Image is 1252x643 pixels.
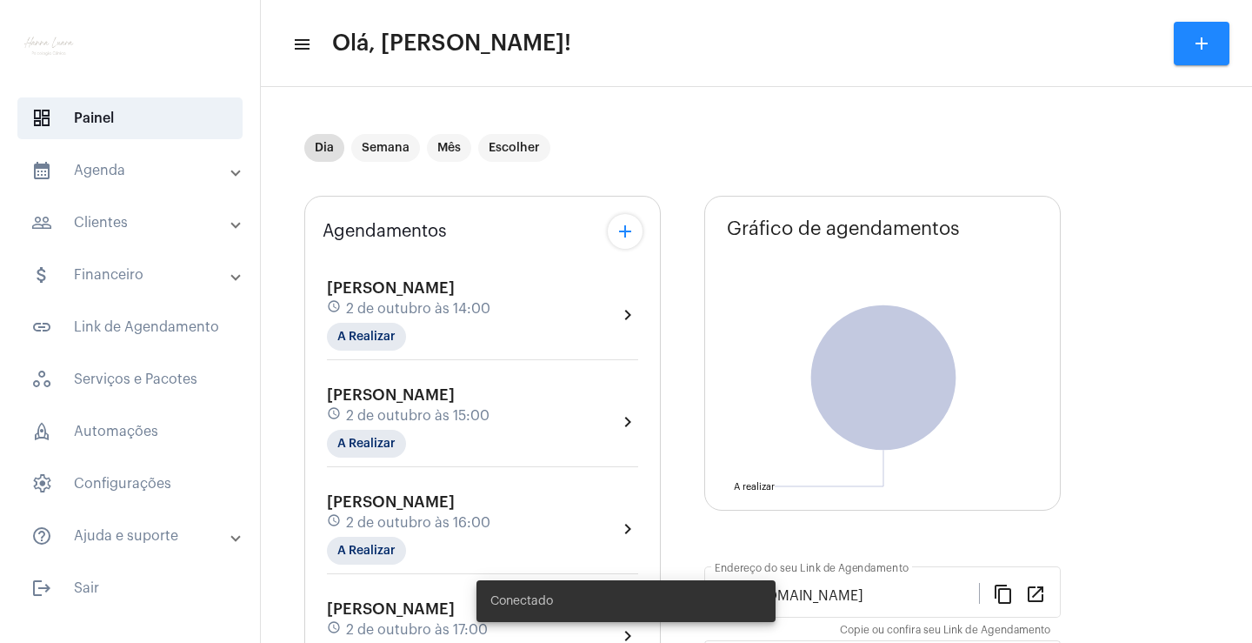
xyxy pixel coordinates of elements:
[304,134,344,162] mat-chip: Dia
[31,160,232,181] mat-panel-title: Agenda
[17,306,243,348] span: Link de Agendamento
[31,265,232,285] mat-panel-title: Financeiro
[727,218,960,239] span: Gráfico de agendamentos
[31,421,52,442] span: sidenav icon
[327,387,455,403] span: [PERSON_NAME]
[10,150,260,191] mat-expansion-panel-header: sidenav iconAgenda
[327,537,406,565] mat-chip: A Realizar
[715,588,979,604] input: Link
[346,515,490,531] span: 2 de outubro às 16:00
[17,463,243,505] span: Configurações
[427,134,471,162] mat-chip: Mês
[31,212,52,233] mat-icon: sidenav icon
[31,369,52,390] span: sidenav icon
[327,513,343,532] mat-icon: schedule
[346,408,489,424] span: 2 de outubro às 15:00
[292,34,310,55] mat-icon: sidenav icon
[31,317,52,338] mat-icon: sidenav icon
[10,202,260,244] mat-expansion-panel-header: sidenav iconClientes
[31,212,232,233] mat-panel-title: Clientes
[478,134,550,162] mat-chip: Escolher
[346,622,488,638] span: 2 de outubro às 17:00
[31,265,52,285] mat-icon: sidenav icon
[323,222,447,241] span: Agendamentos
[17,411,243,452] span: Automações
[10,254,260,296] mat-expansion-panel-header: sidenav iconFinanceiro
[14,9,83,78] img: f9e0517c-2aa2-1b6c-d26d-1c000eb5ca88.png
[31,526,232,546] mat-panel-title: Ajuda e suporte
[327,323,406,351] mat-chip: A Realizar
[327,620,343,640] mat-icon: schedule
[31,160,52,181] mat-icon: sidenav icon
[327,406,343,425] mat-icon: schedule
[17,567,243,609] span: Sair
[351,134,420,162] mat-chip: Semana
[31,108,52,129] span: sidenav icon
[31,526,52,546] mat-icon: sidenav icon
[993,583,1014,604] mat-icon: content_copy
[327,299,343,318] mat-icon: schedule
[17,358,243,400] span: Serviços e Pacotes
[1025,583,1046,604] mat-icon: open_in_new
[17,97,243,139] span: Painel
[327,430,406,458] mat-chip: A Realizar
[10,515,260,557] mat-expansion-panel-header: sidenav iconAjuda e suporte
[617,519,638,539] mat-icon: chevron_right
[490,593,553,610] span: Conectado
[615,221,636,242] mat-icon: add
[327,601,455,617] span: [PERSON_NAME]
[332,30,571,57] span: Olá, [PERSON_NAME]!
[617,305,638,325] mat-icon: chevron_right
[31,473,52,494] span: sidenav icon
[1191,33,1212,54] mat-icon: add
[617,412,638,432] mat-icon: chevron_right
[734,482,775,492] text: A realizar
[327,494,455,510] span: [PERSON_NAME]
[346,301,490,317] span: 2 de outubro às 14:00
[327,280,455,296] span: [PERSON_NAME]
[840,625,1050,637] mat-hint: Copie ou confira seu Link de Agendamento
[31,578,52,599] mat-icon: sidenav icon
